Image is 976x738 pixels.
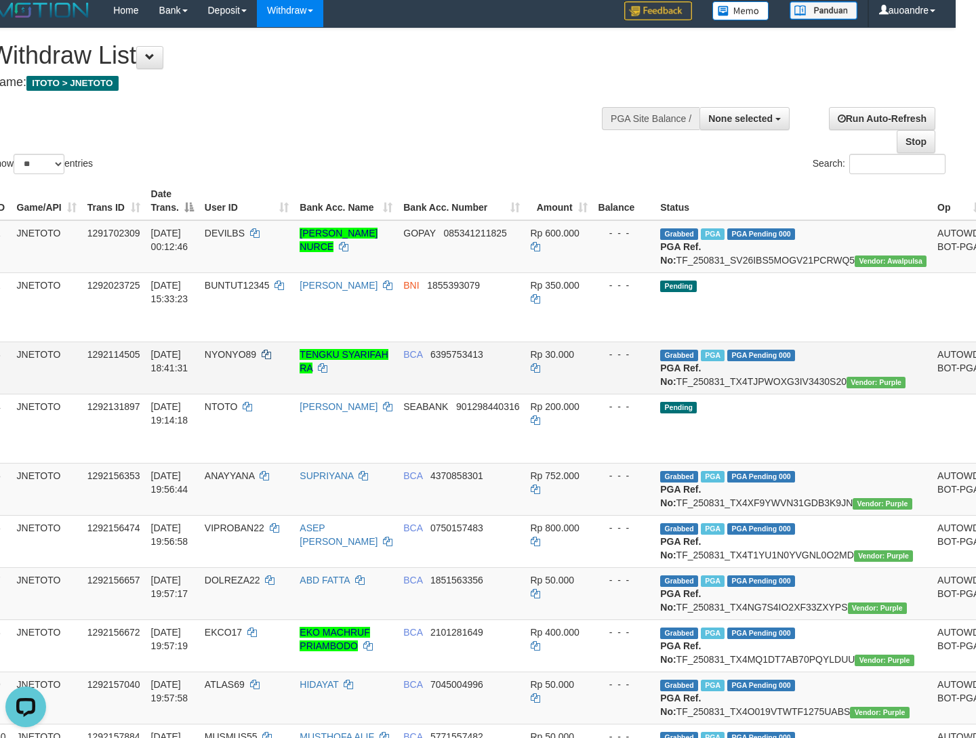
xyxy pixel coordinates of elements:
[699,107,790,130] button: None selected
[655,515,932,567] td: TF_250831_TX4T1YU1N0YVGNL0O2MD
[598,226,650,240] div: - - -
[199,182,294,220] th: User ID: activate to sort column ascending
[12,515,82,567] td: JNETOTO
[660,680,698,691] span: Grabbed
[727,350,795,361] span: PGA Pending
[403,522,422,533] span: BCA
[813,154,945,174] label: Search:
[151,522,188,547] span: [DATE] 19:56:58
[660,693,701,717] b: PGA Ref. No:
[727,628,795,639] span: PGA Pending
[12,463,82,515] td: JNETOTO
[151,228,188,252] span: [DATE] 00:12:46
[602,107,699,130] div: PGA Site Balance /
[660,402,697,413] span: Pending
[205,627,242,638] span: EKCO17
[655,220,932,273] td: TF_250831_SV26IBS5MOGV21PCRWQ5
[87,575,140,586] span: 1292156657
[205,575,260,586] span: DOLREZA22
[849,154,945,174] input: Search:
[598,678,650,691] div: - - -
[430,679,483,690] span: Copy 7045004996 to clipboard
[598,279,650,292] div: - - -
[443,228,506,239] span: Copy 085341211825 to clipboard
[82,182,146,220] th: Trans ID: activate to sort column ascending
[146,182,199,220] th: Date Trans.: activate to sort column descending
[655,619,932,672] td: TF_250831_TX4MQ1DT7AB70PQYLDUU
[87,627,140,638] span: 1292156672
[12,342,82,394] td: JNETOTO
[403,280,419,291] span: BNI
[660,588,701,613] b: PGA Ref. No:
[660,523,698,535] span: Grabbed
[848,602,907,614] span: Vendor URL: https://trx4.1velocity.biz
[12,567,82,619] td: JNETOTO
[430,470,483,481] span: Copy 4370858301 to clipboard
[531,575,575,586] span: Rp 50.000
[403,228,435,239] span: GOPAY
[205,349,256,360] span: NYONYO89
[430,575,483,586] span: Copy 1851563356 to clipboard
[403,627,422,638] span: BCA
[427,280,480,291] span: Copy 1855393079 to clipboard
[531,470,579,481] span: Rp 752.000
[456,401,519,412] span: Copy 901298440316 to clipboard
[525,182,593,220] th: Amount: activate to sort column ascending
[897,130,935,153] a: Stop
[727,575,795,587] span: PGA Pending
[205,280,270,291] span: BUNTUT12345
[660,363,701,387] b: PGA Ref. No:
[829,107,935,130] a: Run Auto-Refresh
[855,255,927,267] span: Vendor URL: https://service2.1velocity.biz
[398,182,525,220] th: Bank Acc. Number: activate to sort column ascending
[403,349,422,360] span: BCA
[531,280,579,291] span: Rp 350.000
[531,522,579,533] span: Rp 800.000
[660,241,701,266] b: PGA Ref. No:
[151,349,188,373] span: [DATE] 18:41:31
[660,471,698,483] span: Grabbed
[205,470,254,481] span: ANAYYANA
[12,220,82,273] td: JNETOTO
[300,575,349,586] a: ABD FATTA
[598,626,650,639] div: - - -
[300,349,388,373] a: TENGKU SYARIFAH RA
[151,401,188,426] span: [DATE] 19:14:18
[598,469,650,483] div: - - -
[403,679,422,690] span: BCA
[205,522,264,533] span: VIPROBAN22
[12,672,82,724] td: JNETOTO
[300,679,338,690] a: HIDAYAT
[712,1,769,20] img: Button%20Memo.svg
[531,627,579,638] span: Rp 400.000
[660,640,701,665] b: PGA Ref. No:
[205,679,245,690] span: ATLAS69
[701,471,725,483] span: Marked by auofahmi
[300,470,353,481] a: SUPRIYANA
[151,470,188,495] span: [DATE] 19:56:44
[294,182,398,220] th: Bank Acc. Name: activate to sort column ascending
[701,350,725,361] span: Marked by auofahmi
[701,523,725,535] span: Marked by auofahmi
[14,154,64,174] select: Showentries
[598,400,650,413] div: - - -
[655,342,932,394] td: TF_250831_TX4TJPWOXG3IV3430S20
[660,536,701,560] b: PGA Ref. No:
[660,281,697,292] span: Pending
[12,182,82,220] th: Game/API: activate to sort column ascending
[87,280,140,291] span: 1292023725
[598,348,650,361] div: - - -
[660,350,698,361] span: Grabbed
[430,349,483,360] span: Copy 6395753413 to clipboard
[701,228,725,240] span: Marked by auowiliam
[850,707,909,718] span: Vendor URL: https://trx4.1velocity.biz
[593,182,655,220] th: Balance
[5,5,46,46] button: Open LiveChat chat widget
[12,394,82,463] td: JNETOTO
[660,628,698,639] span: Grabbed
[727,471,795,483] span: PGA Pending
[531,349,575,360] span: Rp 30.000
[87,349,140,360] span: 1292114505
[727,523,795,535] span: PGA Pending
[727,680,795,691] span: PGA Pending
